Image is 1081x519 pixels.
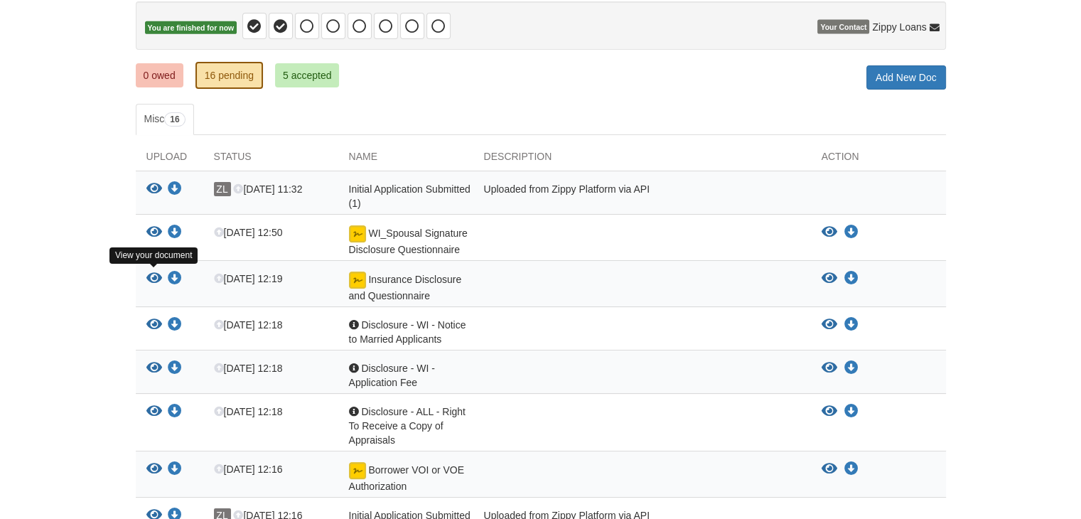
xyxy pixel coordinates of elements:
a: Download Borrower VOI or VOE Authorization [168,464,182,476]
span: [DATE] 12:50 [214,227,283,238]
button: View Disclosure - WI - Notice to Married Applicants [822,318,837,332]
div: Action [811,149,946,171]
button: View Initial Application Submitted (1) [146,182,162,197]
button: View WI_Spousal Signature Disclosure Questionnaire [146,225,162,240]
button: View Disclosure - WI - Application Fee [822,361,837,375]
a: Download Disclosure - WI - Notice to Married Applicants [844,319,859,331]
span: [DATE] 11:32 [233,183,302,195]
span: ZL [214,182,231,196]
div: Upload [136,149,203,171]
button: View Borrower VOI or VOE Authorization [146,462,162,477]
div: Name [338,149,473,171]
a: Download Borrower VOI or VOE Authorization [844,464,859,475]
a: Download Disclosure - ALL - Right To Receive a Copy of Appraisals [844,406,859,417]
a: Download Disclosure - ALL - Right To Receive a Copy of Appraisals [168,407,182,418]
img: Document fully signed [349,272,366,289]
span: Borrower VOI or VOE Authorization [349,464,464,492]
a: Download Insurance Disclosure and Questionnaire [844,273,859,284]
span: Disclosure - WI - Application Fee [349,363,435,388]
button: View Disclosure - ALL - Right To Receive a Copy of Appraisals [822,405,837,419]
a: 5 accepted [275,63,340,87]
div: View your document [109,247,198,264]
div: Status [203,149,338,171]
a: 0 owed [136,63,183,87]
button: View Disclosure - WI - Notice to Married Applicants [146,318,162,333]
span: [DATE] 12:18 [214,406,283,417]
span: Your Contact [817,20,869,34]
span: [DATE] 12:18 [214,363,283,374]
button: View Insurance Disclosure and Questionnaire [146,272,162,287]
div: Description [473,149,811,171]
a: Download Disclosure - WI - Notice to Married Applicants [168,320,182,331]
button: View Disclosure - ALL - Right To Receive a Copy of Appraisals [146,405,162,419]
span: [DATE] 12:19 [214,273,283,284]
span: [DATE] 12:18 [214,319,283,331]
span: Initial Application Submitted (1) [349,183,470,209]
div: Uploaded from Zippy Platform via API [473,182,811,210]
span: [DATE] 12:16 [214,464,283,475]
a: Misc [136,104,194,135]
button: View Borrower VOI or VOE Authorization [822,462,837,476]
span: You are finished for now [145,21,237,35]
span: Disclosure - ALL - Right To Receive a Copy of Appraisals [349,406,466,446]
span: Zippy Loans [872,20,926,34]
a: Download Insurance Disclosure and Questionnaire [168,274,182,285]
span: Insurance Disclosure and Questionnaire [349,274,462,301]
a: Download Initial Application Submitted (1) [168,184,182,196]
a: Download WI_Spousal Signature Disclosure Questionnaire [844,227,859,238]
a: 16 pending [195,62,263,89]
img: Document fully signed [349,225,366,242]
a: Download Disclosure - WI - Application Fee [844,363,859,374]
span: WI_Spousal Signature Disclosure Questionnaire [349,228,468,255]
img: Document fully signed [349,462,366,479]
button: View WI_Spousal Signature Disclosure Questionnaire [822,225,837,240]
span: 16 [164,112,185,127]
span: Disclosure - WI - Notice to Married Applicants [349,319,466,345]
a: Download WI_Spousal Signature Disclosure Questionnaire [168,228,182,239]
button: View Insurance Disclosure and Questionnaire [822,272,837,286]
a: Add New Doc [866,65,946,90]
button: View Disclosure - WI - Application Fee [146,361,162,376]
a: Download Disclosure - WI - Application Fee [168,363,182,375]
